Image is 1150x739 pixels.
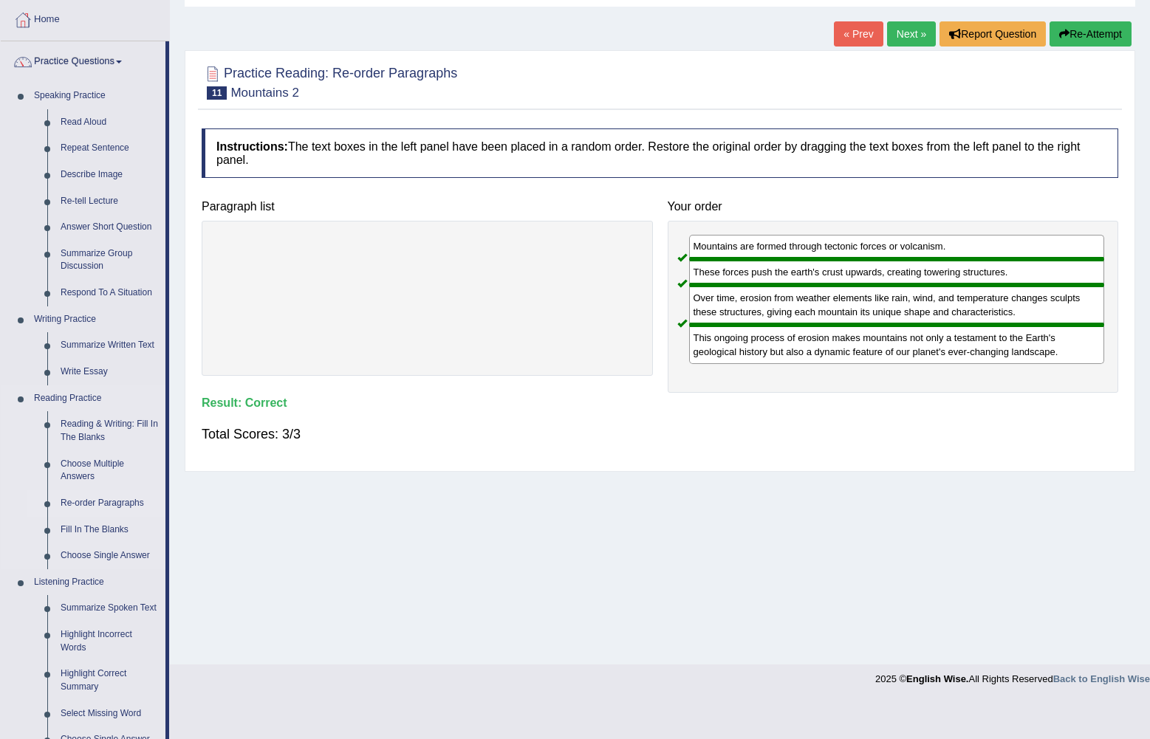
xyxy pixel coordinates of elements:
[54,359,165,385] a: Write Essay
[202,128,1118,178] h4: The text boxes in the left panel have been placed in a random order. Restore the original order b...
[54,661,165,700] a: Highlight Correct Summary
[207,86,227,100] span: 11
[54,451,165,490] a: Choose Multiple Answers
[54,517,165,543] a: Fill In The Blanks
[54,135,165,162] a: Repeat Sentence
[202,416,1118,452] div: Total Scores: 3/3
[689,235,1105,259] div: Mountains are formed through tectonic forces or volcanism.
[1,41,165,78] a: Practice Questions
[1050,21,1132,47] button: Re-Attempt
[1053,673,1150,684] a: Back to English Wise
[54,214,165,241] a: Answer Short Question
[54,332,165,359] a: Summarize Written Text
[668,200,1119,213] h4: Your order
[27,306,165,333] a: Writing Practice
[27,83,165,109] a: Speaking Practice
[54,411,165,450] a: Reading & Writing: Fill In The Blanks
[834,21,883,47] a: « Prev
[689,259,1105,285] div: These forces push the earth's crust upwards, creating towering structures.
[939,21,1046,47] button: Report Question
[54,188,165,215] a: Re-tell Lecture
[202,63,457,100] h2: Practice Reading: Re-order Paragraphs
[216,140,288,153] b: Instructions:
[54,162,165,188] a: Describe Image
[202,396,1118,410] h4: Result:
[202,200,653,213] h4: Paragraph list
[906,673,968,684] strong: English Wise.
[27,569,165,596] a: Listening Practice
[875,664,1150,686] div: 2025 © All Rights Reserved
[230,86,299,100] small: Mountains 2
[54,241,165,280] a: Summarize Group Discussion
[54,595,165,622] a: Summarize Spoken Text
[54,280,165,306] a: Respond To A Situation
[54,622,165,661] a: Highlight Incorrect Words
[54,543,165,569] a: Choose Single Answer
[689,285,1105,325] div: Over time, erosion from weather elements like rain, wind, and temperature changes sculpts these s...
[887,21,936,47] a: Next »
[689,325,1105,363] div: This ongoing process of erosion makes mountains not only a testament to the Earth's geological hi...
[54,701,165,727] a: Select Missing Word
[54,109,165,136] a: Read Aloud
[27,385,165,412] a: Reading Practice
[54,490,165,517] a: Re-order Paragraphs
